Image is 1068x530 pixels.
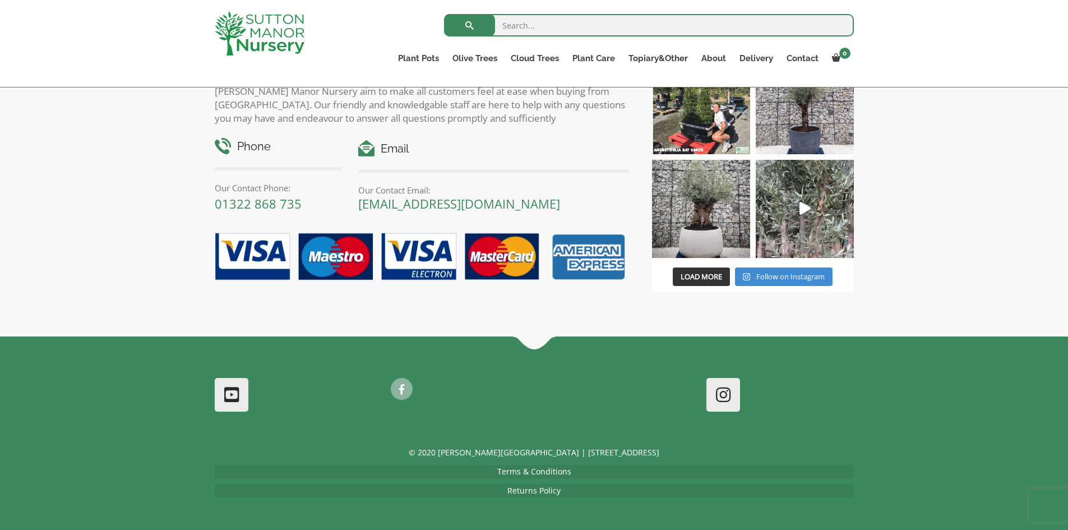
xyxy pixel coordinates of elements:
img: A beautiful multi-stem Spanish Olive tree potted in our luxurious fibre clay pots 😍😍 [756,56,854,154]
a: Plant Care [566,50,622,66]
h4: Email [358,140,629,158]
svg: Instagram [743,273,750,281]
p: [PERSON_NAME] Manor Nursery aim to make all customers feel at ease when buying from [GEOGRAPHIC_D... [215,85,630,125]
input: Search... [444,14,854,36]
a: Terms & Conditions [497,466,571,477]
img: Our elegant & picturesque Angustifolia Cones are an exquisite addition to your Bay Tree collectio... [652,56,750,154]
img: Check out this beauty we potted at our nursery today ❤️‍🔥 A huge, ancient gnarled Olive tree plan... [652,160,750,258]
a: Contact [780,50,825,66]
a: Topiary&Other [622,50,695,66]
button: Load More [673,268,730,287]
a: Plant Pots [391,50,446,66]
p: Our Contact Phone: [215,181,342,195]
span: 0 [839,48,850,59]
img: logo [215,11,304,56]
a: Returns Policy [507,485,561,496]
a: [EMAIL_ADDRESS][DOMAIN_NAME] [358,195,560,212]
p: Our Contact Email: [358,183,629,197]
a: 01322 868 735 [215,195,302,212]
a: Olive Trees [446,50,504,66]
p: © 2020 [PERSON_NAME][GEOGRAPHIC_DATA] | [STREET_ADDRESS] [215,446,854,459]
svg: Play [799,202,811,215]
img: payment-options.png [206,227,630,288]
img: New arrivals Monday morning of beautiful olive trees 🤩🤩 The weather is beautiful this summer, gre... [756,160,854,258]
h4: Phone [215,138,342,155]
a: Cloud Trees [504,50,566,66]
a: Delivery [733,50,780,66]
a: Play [756,160,854,258]
span: Load More [681,271,722,282]
a: Instagram Follow on Instagram [735,268,832,287]
a: About [695,50,733,66]
a: 0 [825,50,854,66]
span: Follow on Instagram [756,271,825,282]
